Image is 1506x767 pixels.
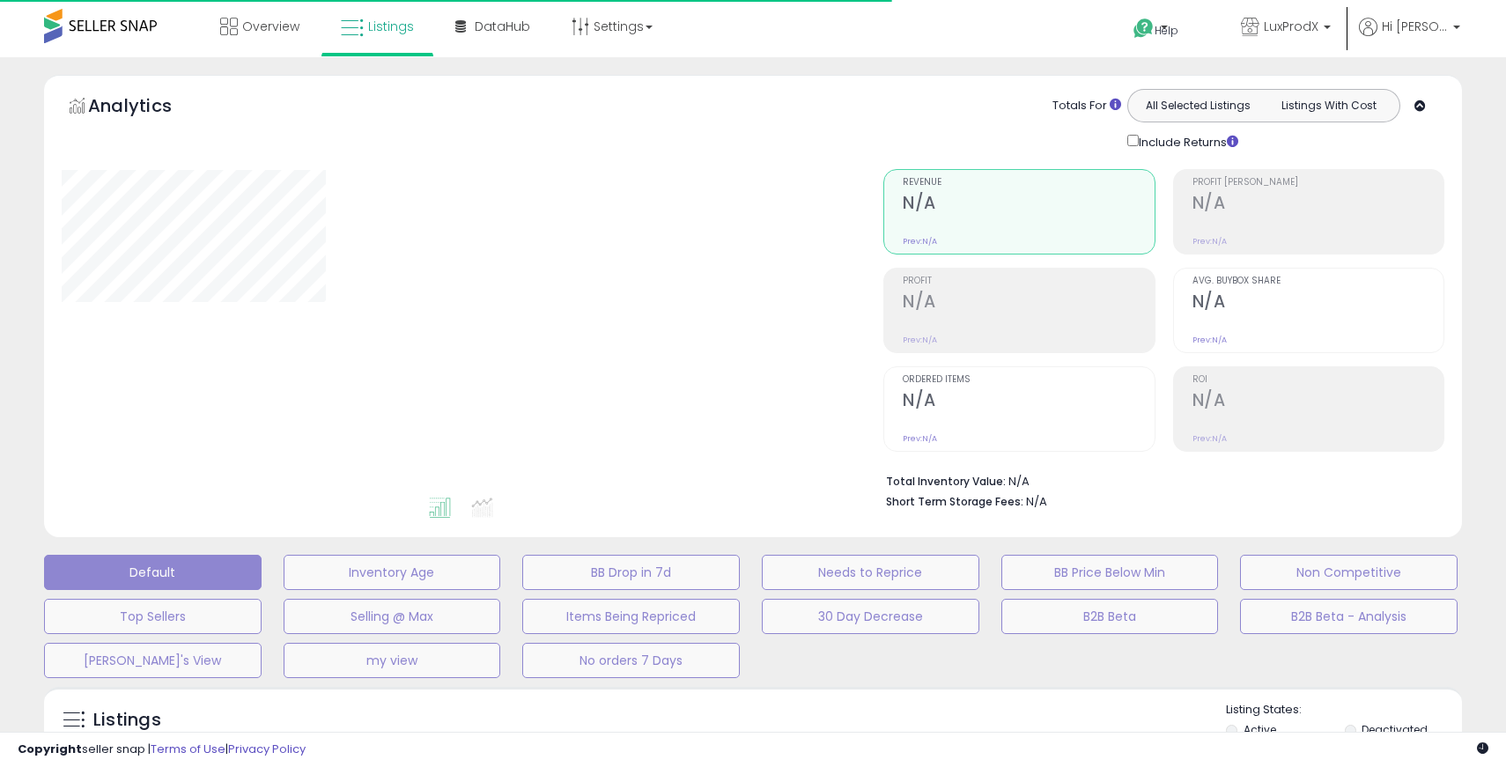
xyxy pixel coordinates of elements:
button: All Selected Listings [1133,94,1264,117]
small: Prev: N/A [1192,433,1227,444]
span: Hi [PERSON_NAME] [1382,18,1448,35]
span: ROI [1192,375,1443,385]
li: N/A [886,469,1431,490]
button: Default [44,555,262,590]
span: DataHub [475,18,530,35]
small: Prev: N/A [903,433,937,444]
div: seller snap | | [18,741,306,758]
span: Overview [242,18,299,35]
small: Prev: N/A [903,335,937,345]
button: [PERSON_NAME]'s View [44,643,262,678]
small: Prev: N/A [903,236,937,247]
span: N/A [1026,493,1047,510]
button: Inventory Age [284,555,501,590]
span: LuxProdX [1264,18,1318,35]
a: Hi [PERSON_NAME] [1359,18,1460,57]
span: Ordered Items [903,375,1154,385]
small: Prev: N/A [1192,236,1227,247]
h2: N/A [903,193,1154,217]
small: Prev: N/A [1192,335,1227,345]
h2: N/A [1192,193,1443,217]
button: Items Being Repriced [522,599,740,634]
button: Selling @ Max [284,599,501,634]
h2: N/A [1192,291,1443,315]
button: my view [284,643,501,678]
button: Needs to Reprice [762,555,979,590]
span: Profit [PERSON_NAME] [1192,178,1443,188]
button: Listings With Cost [1263,94,1394,117]
a: Help [1119,4,1213,57]
h2: N/A [1192,390,1443,414]
b: Short Term Storage Fees: [886,494,1023,509]
div: Include Returns [1114,131,1259,151]
i: Get Help [1133,18,1155,40]
button: BB Price Below Min [1001,555,1219,590]
button: BB Drop in 7d [522,555,740,590]
span: Avg. Buybox Share [1192,277,1443,286]
button: No orders 7 Days [522,643,740,678]
strong: Copyright [18,741,82,757]
span: Profit [903,277,1154,286]
button: Top Sellers [44,599,262,634]
h2: N/A [903,390,1154,414]
button: Non Competitive [1240,555,1458,590]
button: B2B Beta - Analysis [1240,599,1458,634]
h2: N/A [903,291,1154,315]
span: Help [1155,23,1178,38]
button: B2B Beta [1001,599,1219,634]
b: Total Inventory Value: [886,474,1006,489]
div: Totals For [1052,98,1121,114]
h5: Analytics [88,93,206,122]
span: Listings [368,18,414,35]
button: 30 Day Decrease [762,599,979,634]
span: Revenue [903,178,1154,188]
